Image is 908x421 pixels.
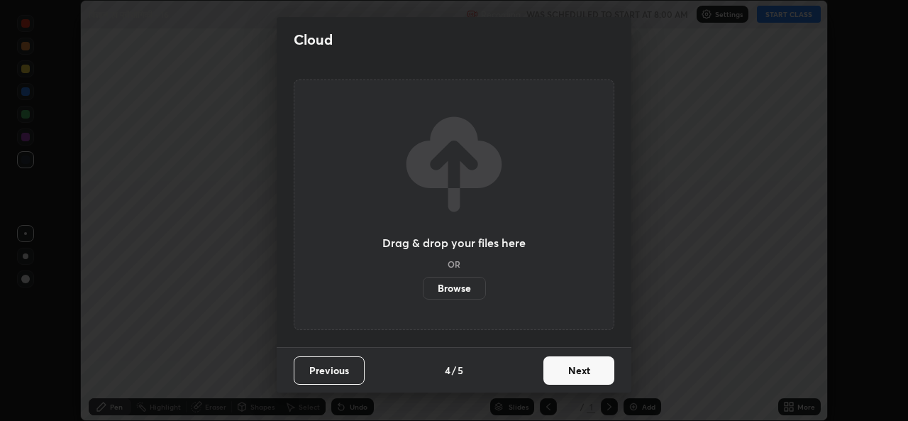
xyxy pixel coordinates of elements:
[294,356,365,385] button: Previous
[294,31,333,49] h2: Cloud
[448,260,460,268] h5: OR
[452,363,456,378] h4: /
[458,363,463,378] h4: 5
[445,363,450,378] h4: 4
[543,356,614,385] button: Next
[382,237,526,248] h3: Drag & drop your files here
